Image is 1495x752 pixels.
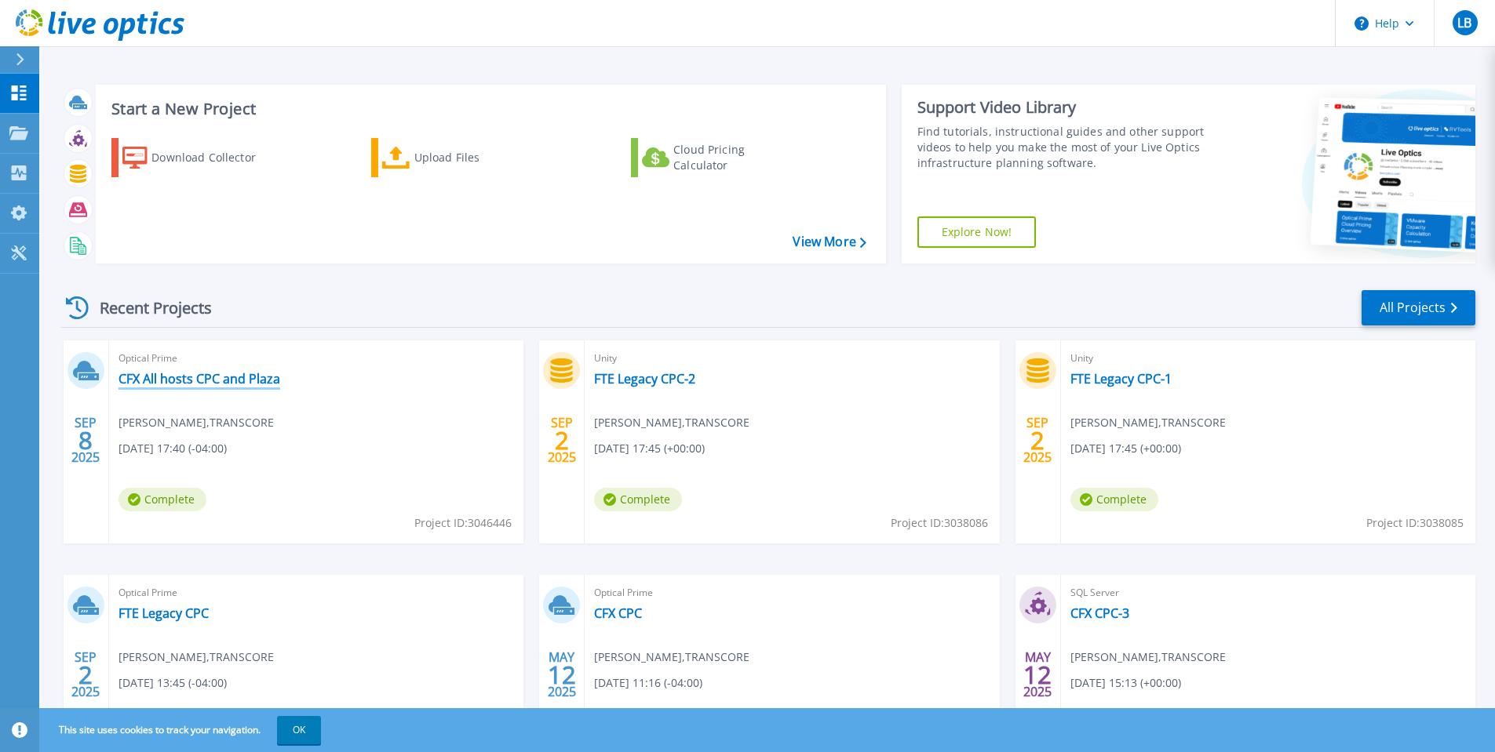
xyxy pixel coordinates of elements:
[119,440,227,457] span: [DATE] 17:40 (-04:00)
[673,142,799,173] div: Cloud Pricing Calculator
[1070,584,1466,601] span: SQL Server
[793,234,866,249] a: View More
[1023,668,1052,681] span: 12
[1457,16,1471,29] span: LB
[71,646,100,703] div: SEP 2025
[917,216,1037,248] a: Explore Now!
[594,674,702,692] span: [DATE] 11:16 (-04:00)
[1030,434,1045,447] span: 2
[594,414,749,431] span: [PERSON_NAME] , TRANSCORE
[119,648,274,666] span: [PERSON_NAME] , TRANSCORE
[594,648,749,666] span: [PERSON_NAME] , TRANSCORE
[1070,674,1181,692] span: [DATE] 15:13 (+00:00)
[414,514,512,532] span: Project ID: 3046446
[414,142,540,173] div: Upload Files
[151,142,277,173] div: Download Collector
[594,605,642,621] a: CFX CPC
[1070,605,1129,621] a: CFX CPC-3
[594,488,682,511] span: Complete
[547,646,577,703] div: MAY 2025
[594,350,990,367] span: Unity
[1362,290,1475,325] a: All Projects
[119,350,514,367] span: Optical Prime
[71,412,100,469] div: SEP 2025
[1366,514,1464,532] span: Project ID: 3038085
[119,584,514,601] span: Optical Prime
[119,488,206,511] span: Complete
[1023,412,1052,469] div: SEP 2025
[1070,440,1181,457] span: [DATE] 17:45 (+00:00)
[547,412,577,469] div: SEP 2025
[119,605,209,621] a: FTE Legacy CPC
[1023,646,1052,703] div: MAY 2025
[594,371,695,387] a: FTE Legacy CPC-2
[631,138,806,177] a: Cloud Pricing Calculator
[1070,350,1466,367] span: Unity
[119,414,274,431] span: [PERSON_NAME] , TRANSCORE
[917,97,1210,118] div: Support Video Library
[78,434,93,447] span: 8
[594,584,990,601] span: Optical Prime
[119,371,280,387] a: CFX All hosts CPC and Plaza
[371,138,546,177] a: Upload Files
[548,668,576,681] span: 12
[917,124,1210,171] div: Find tutorials, instructional guides and other support videos to help you make the most of your L...
[78,668,93,681] span: 2
[891,514,988,532] span: Project ID: 3038086
[43,716,321,744] span: This site uses cookies to track your navigation.
[277,716,321,744] button: OK
[1070,648,1226,666] span: [PERSON_NAME] , TRANSCORE
[594,440,705,457] span: [DATE] 17:45 (+00:00)
[1070,414,1226,431] span: [PERSON_NAME] , TRANSCORE
[111,138,286,177] a: Download Collector
[555,434,569,447] span: 2
[111,100,866,118] h3: Start a New Project
[60,289,233,327] div: Recent Projects
[119,674,227,692] span: [DATE] 13:45 (-04:00)
[1070,371,1172,387] a: FTE Legacy CPC-1
[1070,488,1158,511] span: Complete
